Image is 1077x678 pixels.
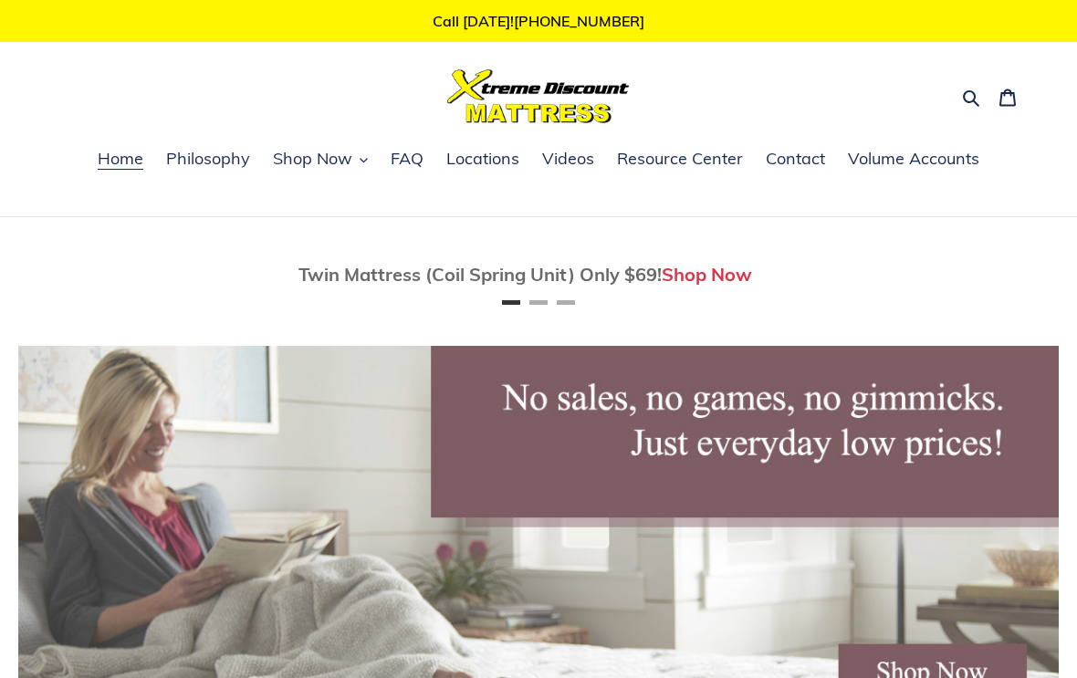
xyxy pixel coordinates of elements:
[157,146,259,173] a: Philosophy
[757,146,834,173] a: Contact
[298,263,662,286] span: Twin Mattress (Coil Spring Unit) Only $69!
[166,148,250,170] span: Philosophy
[391,148,423,170] span: FAQ
[839,146,988,173] a: Volume Accounts
[502,300,520,305] button: Page 1
[848,148,979,170] span: Volume Accounts
[382,146,433,173] a: FAQ
[447,69,630,123] img: Xtreme Discount Mattress
[89,146,152,173] a: Home
[608,146,752,173] a: Resource Center
[273,148,352,170] span: Shop Now
[446,148,519,170] span: Locations
[98,148,143,170] span: Home
[617,148,743,170] span: Resource Center
[264,146,377,173] button: Shop Now
[514,12,644,30] a: [PHONE_NUMBER]
[529,300,548,305] button: Page 2
[766,148,825,170] span: Contact
[542,148,594,170] span: Videos
[662,263,752,286] a: Shop Now
[437,146,528,173] a: Locations
[533,146,603,173] a: Videos
[557,300,575,305] button: Page 3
